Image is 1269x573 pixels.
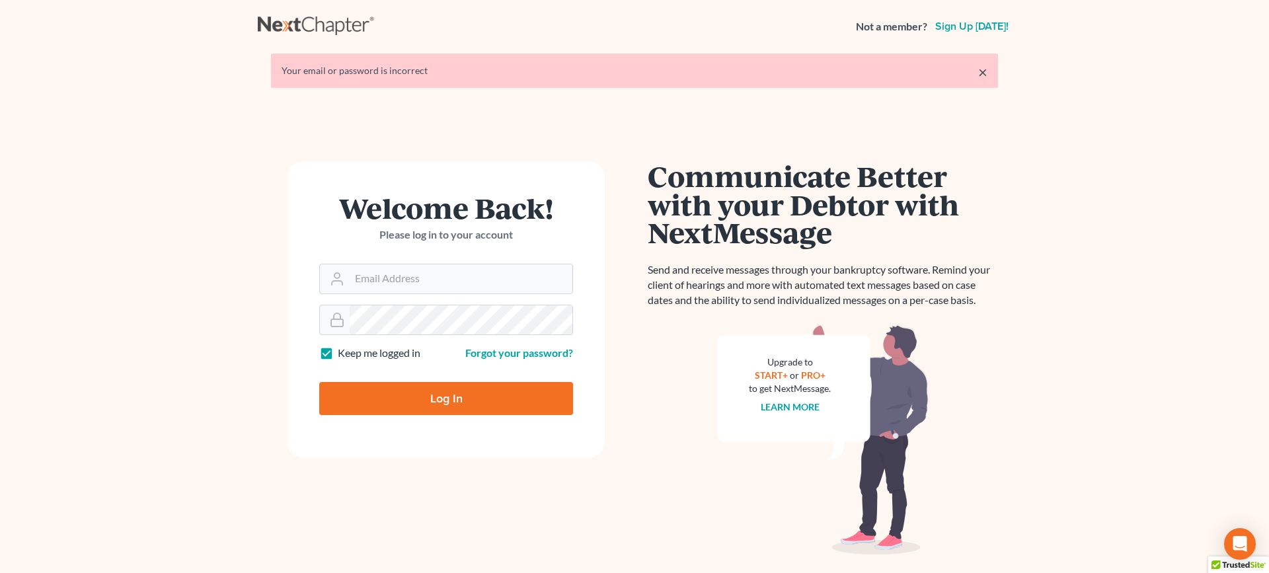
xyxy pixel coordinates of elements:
[856,19,927,34] strong: Not a member?
[319,227,573,243] p: Please log in to your account
[755,369,788,381] a: START+
[761,401,820,412] a: Learn more
[465,346,573,359] a: Forgot your password?
[749,382,831,395] div: to get NextMessage.
[801,369,826,381] a: PRO+
[648,262,998,308] p: Send and receive messages through your bankruptcy software. Remind your client of hearings and mo...
[790,369,799,381] span: or
[648,162,998,247] h1: Communicate Better with your Debtor with NextMessage
[282,64,987,77] div: Your email or password is incorrect
[338,346,420,361] label: Keep me logged in
[717,324,929,555] img: nextmessage_bg-59042aed3d76b12b5cd301f8e5b87938c9018125f34e5fa2b7a6b67550977c72.svg
[350,264,572,293] input: Email Address
[749,356,831,369] div: Upgrade to
[319,194,573,222] h1: Welcome Back!
[978,64,987,80] a: ×
[319,382,573,415] input: Log In
[1224,528,1256,560] div: Open Intercom Messenger
[933,21,1011,32] a: Sign up [DATE]!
